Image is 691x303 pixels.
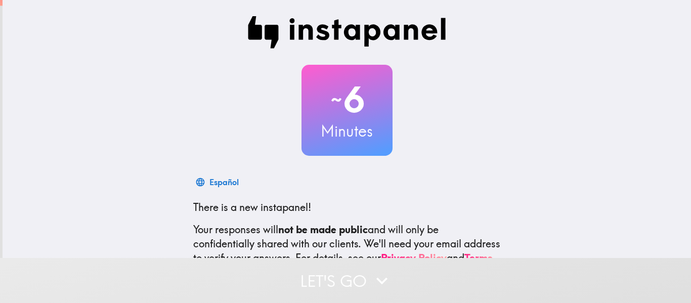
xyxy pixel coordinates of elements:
[193,172,243,192] button: Español
[381,251,447,264] a: Privacy Policy
[193,223,501,265] p: Your responses will and will only be confidentially shared with our clients. We'll need your emai...
[209,175,239,189] div: Español
[301,120,393,142] h3: Minutes
[193,201,311,213] span: There is a new instapanel!
[301,79,393,120] h2: 6
[248,16,446,49] img: Instapanel
[329,84,343,115] span: ~
[464,251,493,264] a: Terms
[278,223,368,236] b: not be made public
